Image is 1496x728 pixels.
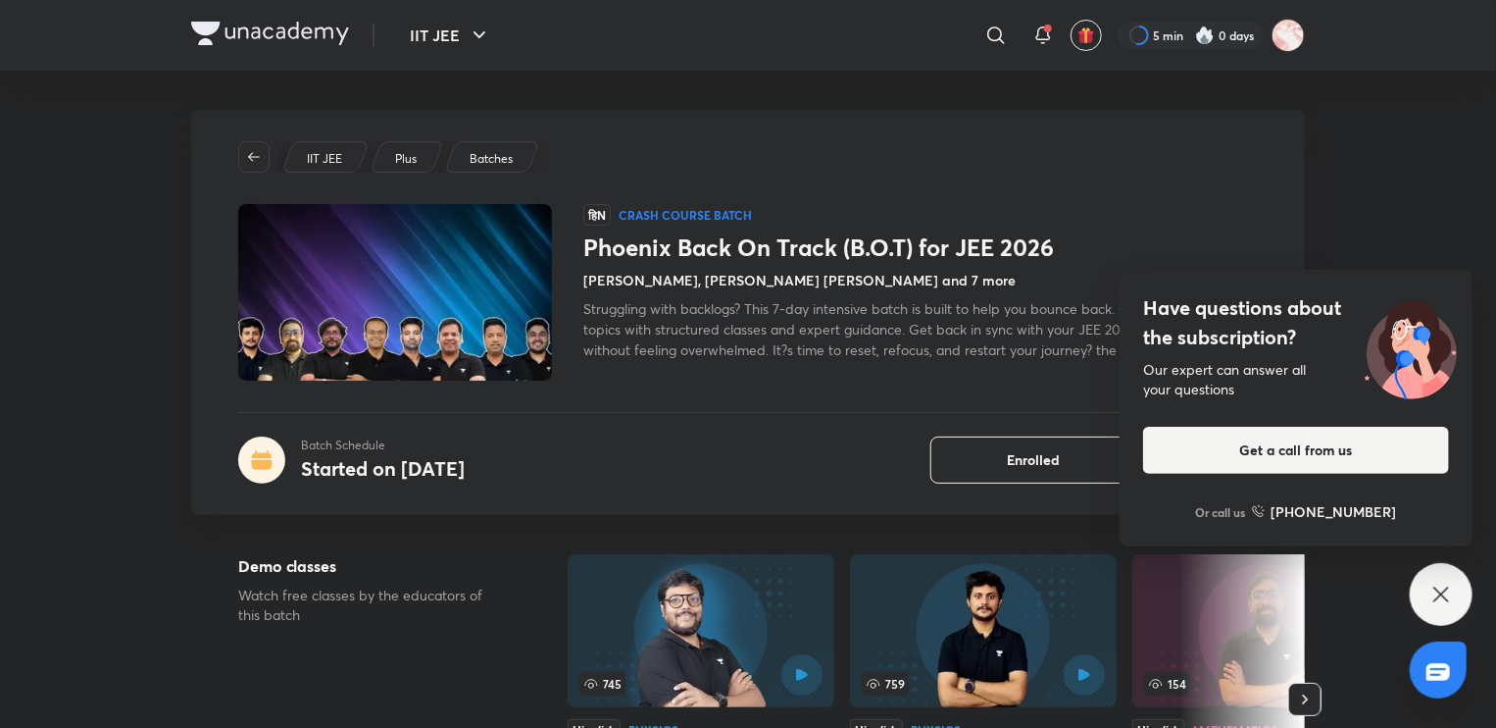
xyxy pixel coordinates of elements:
[1143,360,1449,399] div: Our expert can answer all your questions
[1272,19,1305,52] img: Kritika Singh
[1349,293,1472,399] img: ttu_illustration_new.svg
[583,270,1016,290] h4: [PERSON_NAME], [PERSON_NAME] [PERSON_NAME] and 7 more
[467,150,517,168] a: Batches
[619,207,752,223] p: Crash course Batch
[304,150,346,168] a: IIT JEE
[930,437,1136,484] button: Enrolled
[1071,20,1102,51] button: avatar
[301,437,465,454] p: Batch Schedule
[579,672,625,696] span: 745
[1144,672,1190,696] span: 154
[583,204,611,226] span: हिN
[392,150,421,168] a: Plus
[1143,293,1449,352] h4: Have questions about the subscription?
[238,554,505,578] h5: Demo classes
[307,150,342,168] p: IIT JEE
[191,22,349,50] a: Company Logo
[238,586,505,625] p: Watch free classes by the educators of this batch
[583,234,1258,262] h1: Phoenix Back On Track (B.O.T) for JEE 2026
[191,22,349,45] img: Company Logo
[1077,26,1095,44] img: avatar
[583,299,1257,359] span: Struggling with backlogs? This 7-day intensive batch is built to help you bounce back. Clear all ...
[470,150,513,168] p: Batches
[1252,501,1397,522] a: [PHONE_NUMBER]
[1143,427,1449,474] button: Get a call from us
[235,202,555,383] img: Thumbnail
[1196,503,1246,521] p: Or call us
[1195,26,1215,45] img: streak
[398,16,503,55] button: IIT JEE
[1272,501,1397,522] h6: [PHONE_NUMBER]
[301,455,465,482] h4: Started on [DATE]
[1007,450,1060,470] span: Enrolled
[862,672,909,696] span: 759
[395,150,417,168] p: Plus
